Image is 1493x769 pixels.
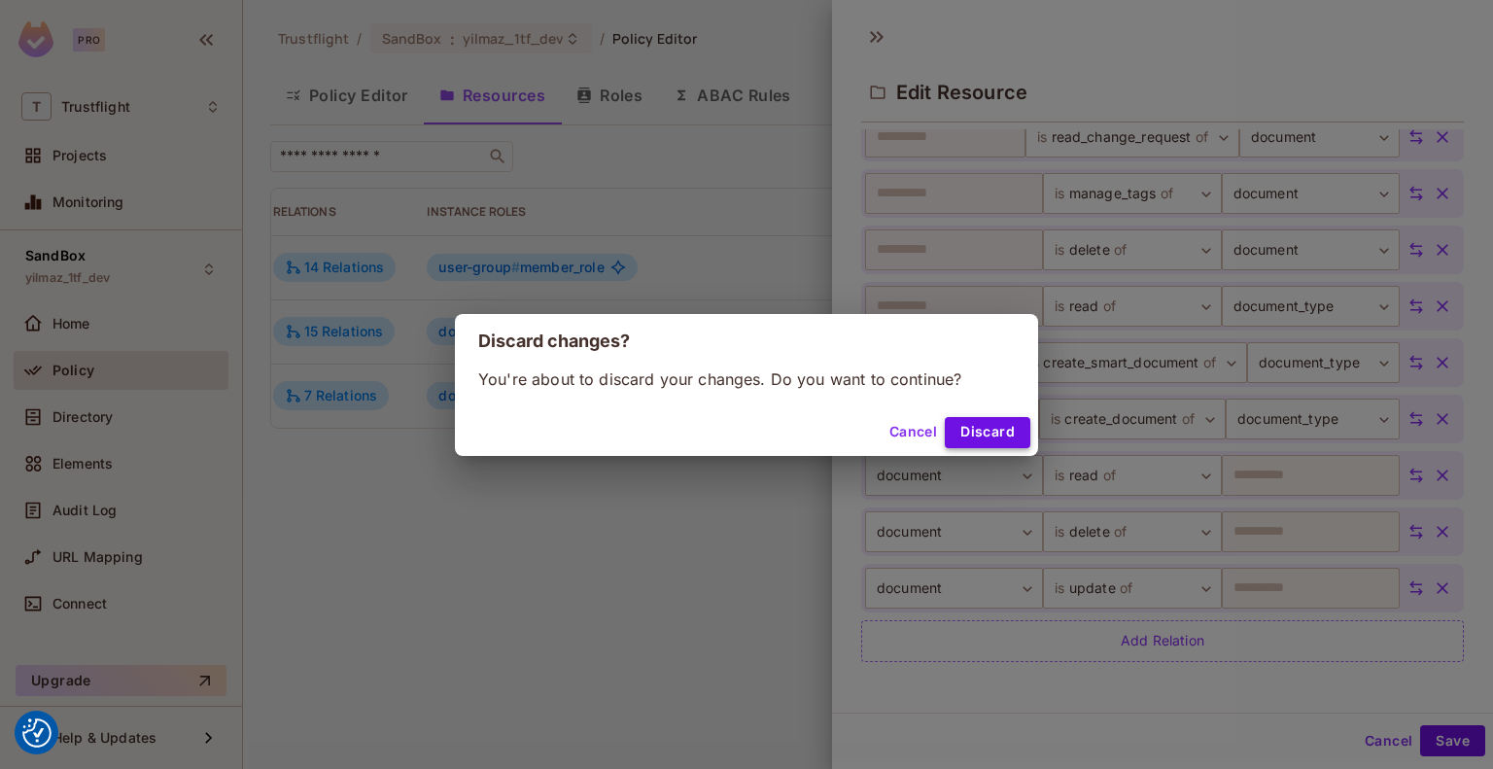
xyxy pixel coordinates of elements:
[22,718,52,748] button: Consent Preferences
[478,368,1015,390] p: You're about to discard your changes. Do you want to continue?
[22,718,52,748] img: Revisit consent button
[882,417,945,448] button: Cancel
[455,314,1038,368] h2: Discard changes?
[945,417,1030,448] button: Discard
